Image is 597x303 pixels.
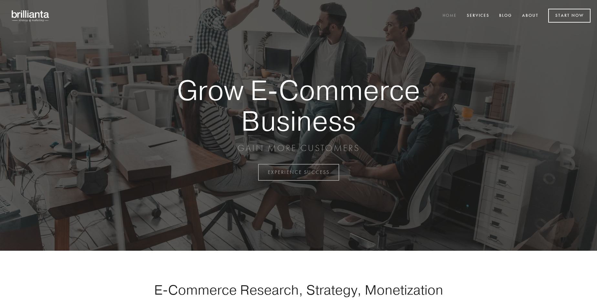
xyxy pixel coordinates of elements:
h1: E-Commerce Research, Strategy, Monetization [134,282,463,298]
a: Start Now [548,9,591,23]
a: Home [438,11,461,21]
a: About [518,11,543,21]
a: Blog [495,11,516,21]
img: brillianta - research, strategy, marketing [6,6,55,25]
strong: Grow E-Commerce Business [154,75,443,136]
p: GAIN MORE CUSTOMERS [154,142,443,154]
a: Services [463,11,494,21]
a: EXPERIENCE SUCCESS [258,164,339,181]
